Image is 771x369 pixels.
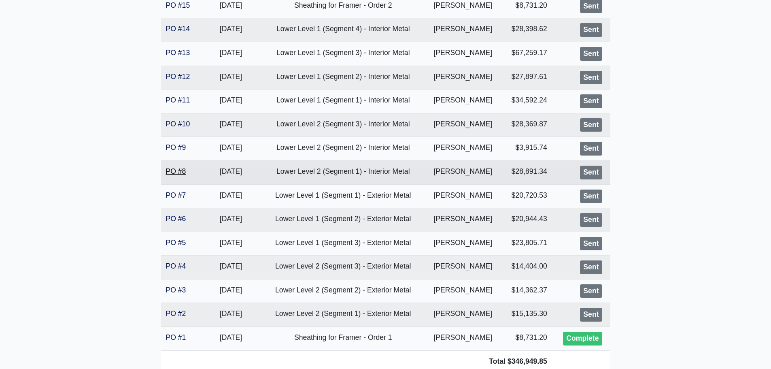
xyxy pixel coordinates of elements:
[425,90,501,113] td: [PERSON_NAME]
[261,232,425,256] td: Lower Level 1 (Segment 3) - Exterior Metal
[501,42,552,66] td: $67,259.17
[200,208,262,232] td: [DATE]
[166,120,190,128] a: PO #10
[580,284,602,298] div: Sent
[563,332,602,346] div: Complete
[501,279,552,303] td: $14,362.37
[261,256,425,279] td: Lower Level 2 (Segment 3) - Exterior Metal
[501,18,552,42] td: $28,398.62
[166,73,190,81] a: PO #12
[166,143,186,151] a: PO #9
[580,118,602,132] div: Sent
[261,184,425,208] td: Lower Level 1 (Segment 1) - Exterior Metal
[425,184,501,208] td: [PERSON_NAME]
[425,160,501,184] td: [PERSON_NAME]
[166,96,190,104] a: PO #11
[166,49,190,57] a: PO #13
[580,166,602,179] div: Sent
[200,327,262,351] td: [DATE]
[425,66,501,90] td: [PERSON_NAME]
[166,262,186,270] a: PO #4
[580,142,602,156] div: Sent
[200,279,262,303] td: [DATE]
[425,18,501,42] td: [PERSON_NAME]
[166,286,186,294] a: PO #3
[425,42,501,66] td: [PERSON_NAME]
[261,279,425,303] td: Lower Level 2 (Segment 2) - Exterior Metal
[200,160,262,184] td: [DATE]
[261,137,425,161] td: Lower Level 2 (Segment 2) - Interior Metal
[261,327,425,351] td: Sheathing for Framer - Order 1
[501,232,552,256] td: $23,805.71
[261,66,425,90] td: Lower Level 1 (Segment 2) - Interior Metal
[261,303,425,327] td: Lower Level 2 (Segment 1) - Exterior Metal
[580,260,602,274] div: Sent
[261,208,425,232] td: Lower Level 1 (Segment 2) - Exterior Metal
[200,137,262,161] td: [DATE]
[261,113,425,137] td: Lower Level 2 (Segment 3) - Interior Metal
[261,18,425,42] td: Lower Level 1 (Segment 4) - Interior Metal
[580,94,602,108] div: Sent
[425,113,501,137] td: [PERSON_NAME]
[166,333,186,341] a: PO #1
[580,47,602,61] div: Sent
[166,215,186,223] a: PO #6
[425,137,501,161] td: [PERSON_NAME]
[425,232,501,256] td: [PERSON_NAME]
[501,256,552,279] td: $14,404.00
[501,137,552,161] td: $3,915.74
[200,303,262,327] td: [DATE]
[501,327,552,351] td: $8,731.20
[200,66,262,90] td: [DATE]
[166,239,186,247] a: PO #5
[425,303,501,327] td: [PERSON_NAME]
[261,42,425,66] td: Lower Level 1 (Segment 3) - Interior Metal
[166,25,190,33] a: PO #14
[200,42,262,66] td: [DATE]
[166,167,186,175] a: PO #8
[200,232,262,256] td: [DATE]
[200,90,262,113] td: [DATE]
[200,184,262,208] td: [DATE]
[200,256,262,279] td: [DATE]
[200,113,262,137] td: [DATE]
[425,208,501,232] td: [PERSON_NAME]
[261,90,425,113] td: Lower Level 1 (Segment 1) - Interior Metal
[501,208,552,232] td: $20,944.43
[580,237,602,251] div: Sent
[425,256,501,279] td: [PERSON_NAME]
[580,71,602,85] div: Sent
[501,184,552,208] td: $20,720.53
[200,18,262,42] td: [DATE]
[580,308,602,322] div: Sent
[425,327,501,351] td: [PERSON_NAME]
[425,279,501,303] td: [PERSON_NAME]
[501,90,552,113] td: $34,592.24
[166,191,186,199] a: PO #7
[501,113,552,137] td: $28,369.87
[501,303,552,327] td: $15,135.30
[166,309,186,318] a: PO #2
[580,213,602,227] div: Sent
[166,1,190,9] a: PO #15
[501,160,552,184] td: $28,891.34
[261,160,425,184] td: Lower Level 2 (Segment 1) - Interior Metal
[580,190,602,203] div: Sent
[580,23,602,37] div: Sent
[501,66,552,90] td: $27,897.61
